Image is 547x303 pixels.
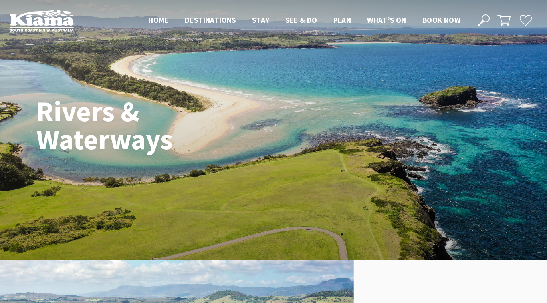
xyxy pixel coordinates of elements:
img: Kiama Logo [10,10,74,32]
span: See & Do [285,15,317,25]
span: Home [148,15,169,25]
span: Plan [333,15,351,25]
nav: Main Menu [140,14,468,27]
span: Book now [422,15,460,25]
span: What’s On [367,15,406,25]
span: Destinations [185,15,236,25]
h1: Rivers & Waterways [36,97,257,153]
span: Stay [252,15,270,25]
